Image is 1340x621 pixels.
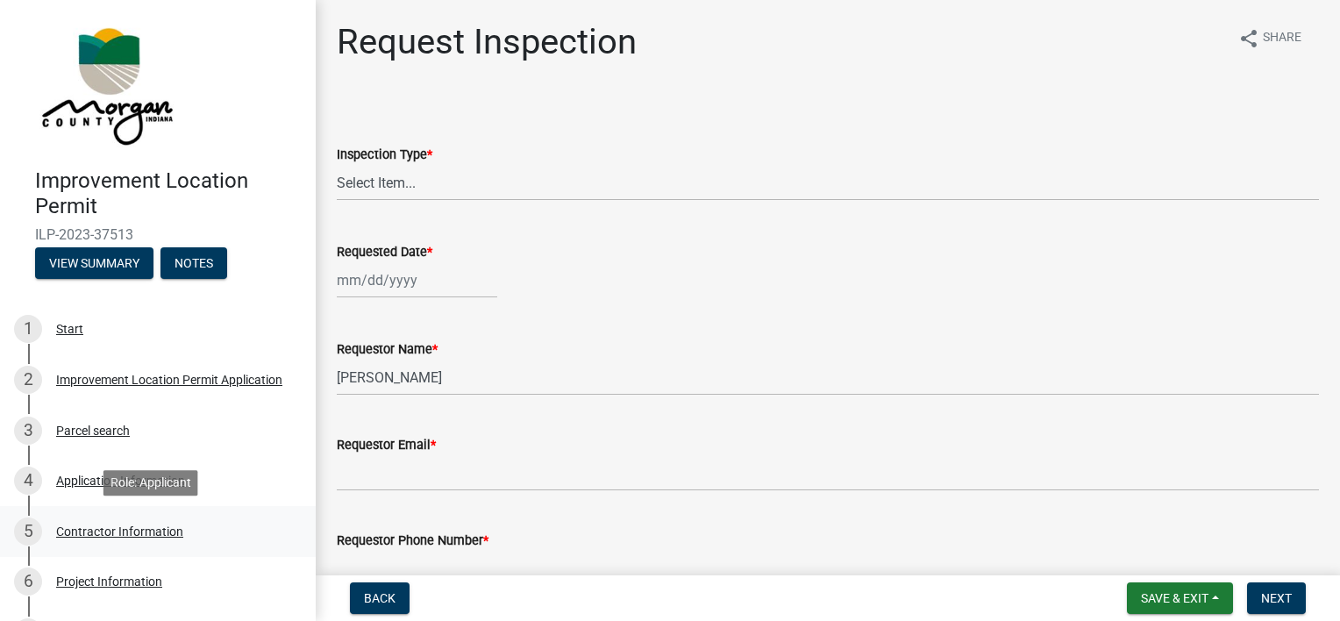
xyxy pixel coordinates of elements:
[35,226,281,243] span: ILP-2023-37513
[160,257,227,271] wm-modal-confirm: Notes
[350,582,410,614] button: Back
[1261,591,1292,605] span: Next
[1127,582,1233,614] button: Save & Exit
[337,439,436,452] label: Requestor Email
[14,366,42,394] div: 2
[337,535,488,547] label: Requestor Phone Number
[337,344,438,356] label: Requestor Name
[56,374,282,386] div: Improvement Location Permit Application
[1238,28,1259,49] i: share
[35,168,302,219] h4: Improvement Location Permit
[14,467,42,495] div: 4
[1247,582,1306,614] button: Next
[1263,28,1301,49] span: Share
[337,246,432,259] label: Requested Date
[337,149,432,161] label: Inspection Type
[337,262,497,298] input: mm/dd/yyyy
[56,475,185,487] div: Application Information
[35,18,176,150] img: Morgan County, Indiana
[56,425,130,437] div: Parcel search
[364,591,396,605] span: Back
[35,257,153,271] wm-modal-confirm: Summary
[14,567,42,596] div: 6
[56,575,162,588] div: Project Information
[14,417,42,445] div: 3
[1141,591,1208,605] span: Save & Exit
[56,323,83,335] div: Start
[56,525,183,538] div: Contractor Information
[337,21,637,63] h1: Request Inspection
[1224,21,1315,55] button: shareShare
[14,315,42,343] div: 1
[160,247,227,279] button: Notes
[14,517,42,546] div: 5
[35,247,153,279] button: View Summary
[103,470,198,496] div: Role: Applicant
